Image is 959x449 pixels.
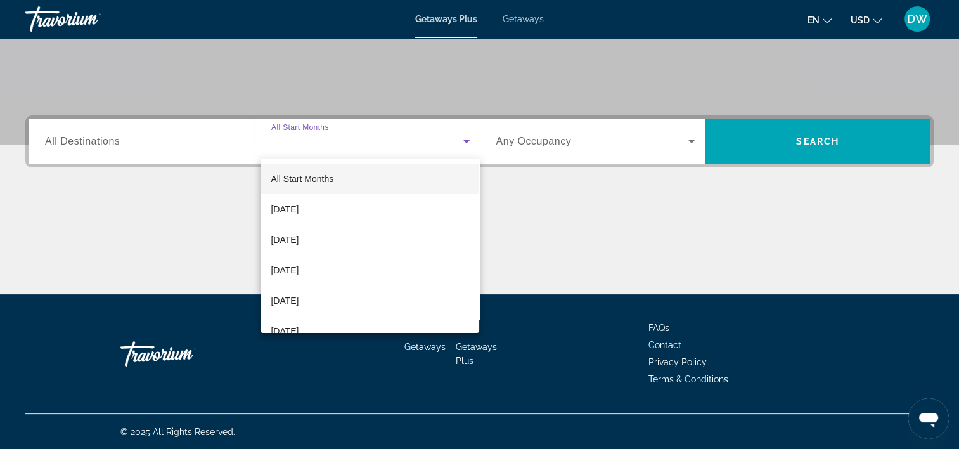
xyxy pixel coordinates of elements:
span: [DATE] [271,232,299,247]
span: [DATE] [271,202,299,217]
span: [DATE] [271,323,299,339]
span: All Start Months [271,174,333,184]
span: [DATE] [271,293,299,308]
span: [DATE] [271,263,299,278]
iframe: Button to launch messaging window [908,398,949,439]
